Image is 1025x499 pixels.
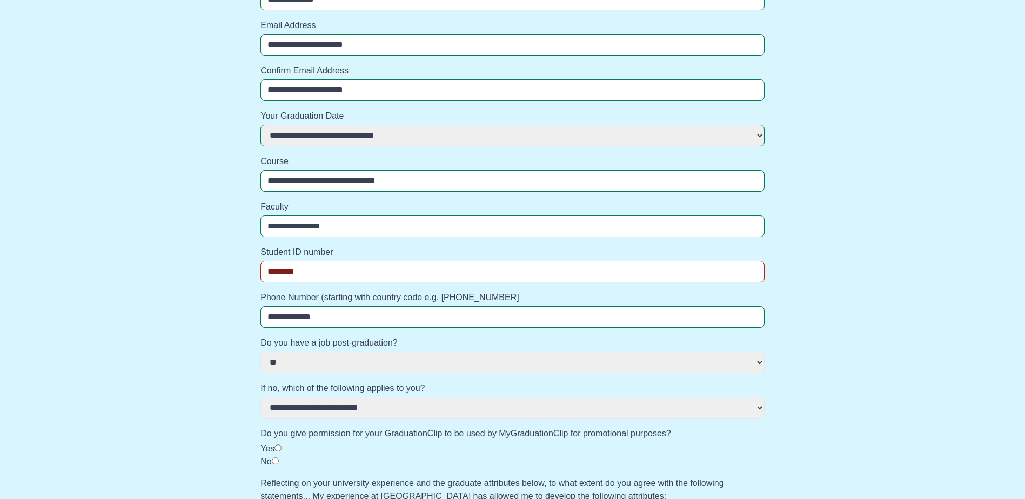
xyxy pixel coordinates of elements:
label: Do you give permission for your GraduationClip to be used by MyGraduationClip for promotional pur... [260,427,765,440]
label: Yes [260,444,274,453]
label: Course [260,155,765,168]
label: Phone Number (starting with country code e.g. [PHONE_NUMBER] [260,291,765,304]
label: Your Graduation Date [260,110,765,123]
label: Faculty [260,200,765,213]
label: No [260,457,271,466]
label: If no, which of the following applies to you? [260,382,765,395]
label: Email Address [260,19,765,32]
label: Student ID number [260,246,765,259]
label: Do you have a job post-graduation? [260,336,765,349]
label: Confirm Email Address [260,64,765,77]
